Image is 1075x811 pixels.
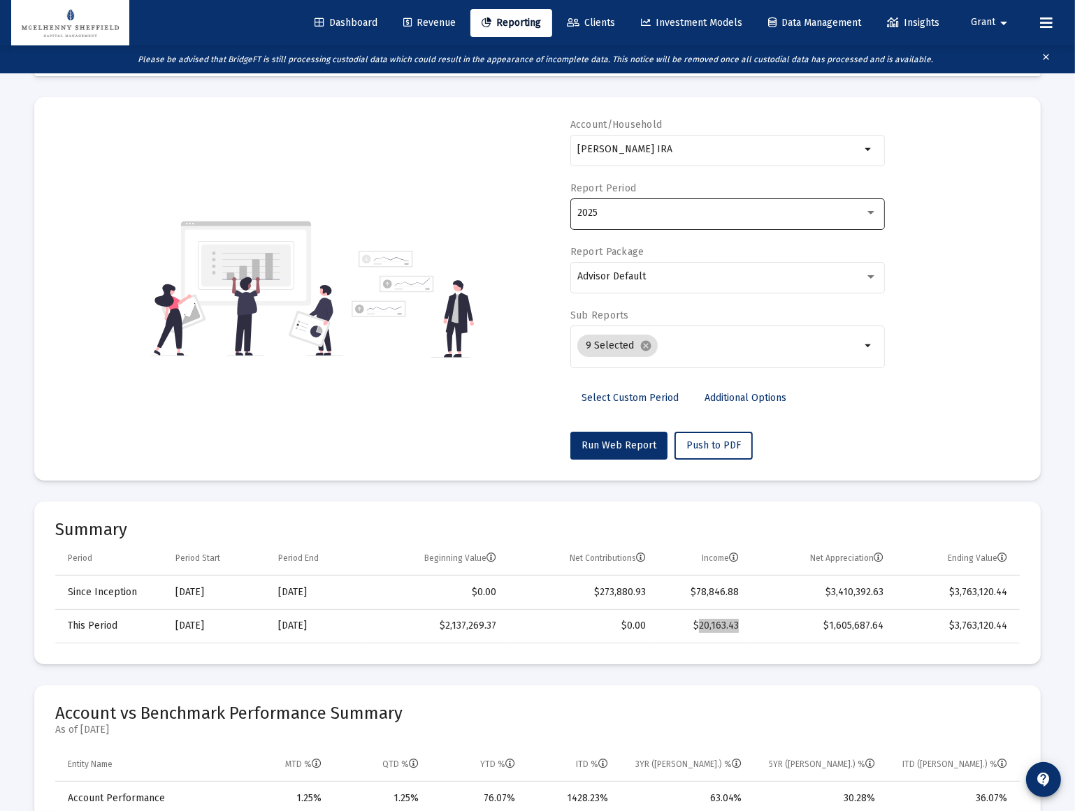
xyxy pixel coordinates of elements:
[641,17,742,29] span: Investment Models
[175,619,259,633] div: [DATE]
[166,542,268,576] td: Column Period Start
[656,542,749,576] td: Column Income
[570,246,644,258] label: Report Package
[352,251,474,358] img: reporting-alt
[810,553,883,564] div: Net Appreciation
[887,17,939,29] span: Insights
[424,553,496,564] div: Beginning Value
[428,748,525,782] td: Column YTD %
[1035,771,1052,788] mat-icon: contact_support
[570,182,637,194] label: Report Period
[567,17,615,29] span: Clients
[954,8,1029,36] button: Grant
[303,9,389,37] a: Dashboard
[556,9,626,37] a: Clients
[482,17,541,29] span: Reporting
[366,609,505,643] td: $2,137,269.37
[268,542,366,576] td: Column Period End
[525,748,618,782] td: Column ITD %
[702,553,739,564] div: Income
[55,609,166,643] td: This Period
[860,141,877,158] mat-icon: arrow_drop_down
[749,609,893,643] td: $1,605,687.64
[635,759,742,770] div: 3YR ([PERSON_NAME].) %
[902,759,1007,770] div: ITD ([PERSON_NAME].) %
[506,609,656,643] td: $0.00
[656,609,749,643] td: $20,163.43
[175,553,220,564] div: Period Start
[570,432,668,460] button: Run Web Report
[506,576,656,609] td: $273,880.93
[470,9,552,37] a: Reporting
[749,576,893,609] td: $3,410,392.63
[860,337,877,354] mat-icon: arrow_drop_down
[438,791,515,805] div: 76.07%
[68,553,92,564] div: Period
[577,207,598,219] span: 2025
[22,9,119,37] img: Dashboard
[686,439,741,451] span: Push to PDF
[618,748,751,782] td: Column 3YR (Ann.) %
[278,553,319,564] div: Period End
[895,791,1007,805] div: 36.07%
[392,9,467,37] a: Revenue
[55,542,1020,643] div: Data grid
[68,759,113,770] div: Entity Name
[885,748,1020,782] td: Column ITD (Ann.) %
[971,17,995,29] span: Grant
[55,703,403,723] span: Account vs Benchmark Performance Summary
[761,791,875,805] div: 30.28%
[315,17,377,29] span: Dashboard
[175,585,259,599] div: [DATE]
[285,759,322,770] div: MTD %
[577,335,658,357] mat-chip: 9 Selected
[628,791,742,805] div: 63.04%
[640,339,652,352] mat-icon: cancel
[55,723,403,737] mat-card-subtitle: As of [DATE]
[151,219,343,358] img: reporting
[138,54,933,64] i: Please be advised that BridgeFT is still processing custodial data which could result in the appe...
[535,791,608,805] div: 1428.23%
[705,392,786,404] span: Additional Options
[366,542,505,576] td: Column Beginning Value
[576,759,608,770] div: ITD %
[577,270,646,282] span: Advisor Default
[382,759,419,770] div: QTD %
[751,748,885,782] td: Column 5YR (Ann.) %
[876,9,951,37] a: Insights
[582,439,656,451] span: Run Web Report
[55,523,1020,536] mat-card-title: Summary
[995,9,1012,37] mat-icon: arrow_drop_down
[55,576,166,609] td: Since Inception
[893,609,1020,643] td: $3,763,120.44
[1041,49,1052,70] mat-icon: clear
[570,119,663,131] label: Account/Household
[656,576,749,609] td: $78,846.88
[577,144,860,155] input: Search or select an account or household
[948,553,1007,564] div: Ending Value
[674,432,753,460] button: Push to PDF
[480,759,515,770] div: YTD %
[278,585,356,599] div: [DATE]
[577,332,860,360] mat-chip-list: Selection
[341,791,419,805] div: 1.25%
[55,748,232,782] td: Column Entity Name
[278,619,356,633] div: [DATE]
[630,9,753,37] a: Investment Models
[893,542,1020,576] td: Column Ending Value
[232,748,331,782] td: Column MTD %
[768,17,861,29] span: Data Management
[749,542,893,576] td: Column Net Appreciation
[769,759,875,770] div: 5YR ([PERSON_NAME].) %
[403,17,456,29] span: Revenue
[366,576,505,609] td: $0.00
[570,553,646,564] div: Net Contributions
[893,576,1020,609] td: $3,763,120.44
[506,542,656,576] td: Column Net Contributions
[757,9,872,37] a: Data Management
[582,392,679,404] span: Select Custom Period
[331,748,429,782] td: Column QTD %
[242,791,322,805] div: 1.25%
[570,309,629,321] label: Sub Reports
[55,542,166,576] td: Column Period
